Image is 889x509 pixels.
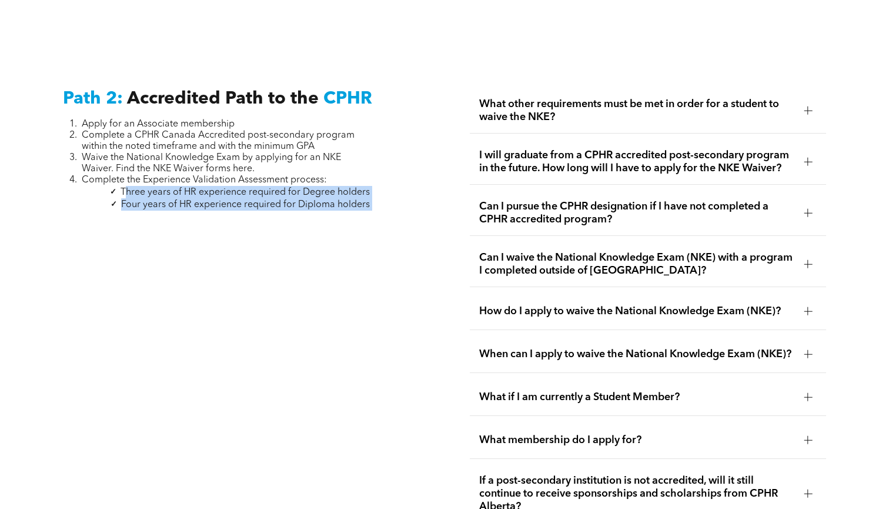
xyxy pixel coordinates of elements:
span: Three years of HR experience required for Degree holders [121,188,370,197]
span: Waive the National Knowledge Exam by applying for an NKE Waiver. Find the NKE Waiver forms here. [82,153,341,174]
span: Complete the Experience Validation Assessment process: [82,175,327,185]
span: Four years of HR experience required for Diploma holders [121,200,370,209]
span: Can I waive the National Knowledge Exam (NKE) with a program I completed outside of [GEOGRAPHIC_D... [479,251,795,277]
span: What membership do I apply for? [479,434,795,447]
span: What other requirements must be met in order for a student to waive the NKE? [479,98,795,124]
span: I will graduate from a CPHR accredited post-secondary program in the future. How long will I have... [479,149,795,175]
span: When can I apply to waive the National Knowledge Exam (NKE)? [479,348,795,361]
span: CPHR [323,90,372,108]
span: Accredited Path to the [127,90,319,108]
span: What if I am currently a Student Member? [479,391,795,404]
span: Can I pursue the CPHR designation if I have not completed a CPHR accredited program? [479,200,795,226]
span: How do I apply to waive the National Knowledge Exam (NKE)? [479,305,795,318]
span: Path 2: [63,90,123,108]
span: Apply for an Associate membership [82,119,235,129]
span: Complete a CPHR Canada Accredited post-secondary program within the noted timeframe and with the ... [82,131,355,151]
